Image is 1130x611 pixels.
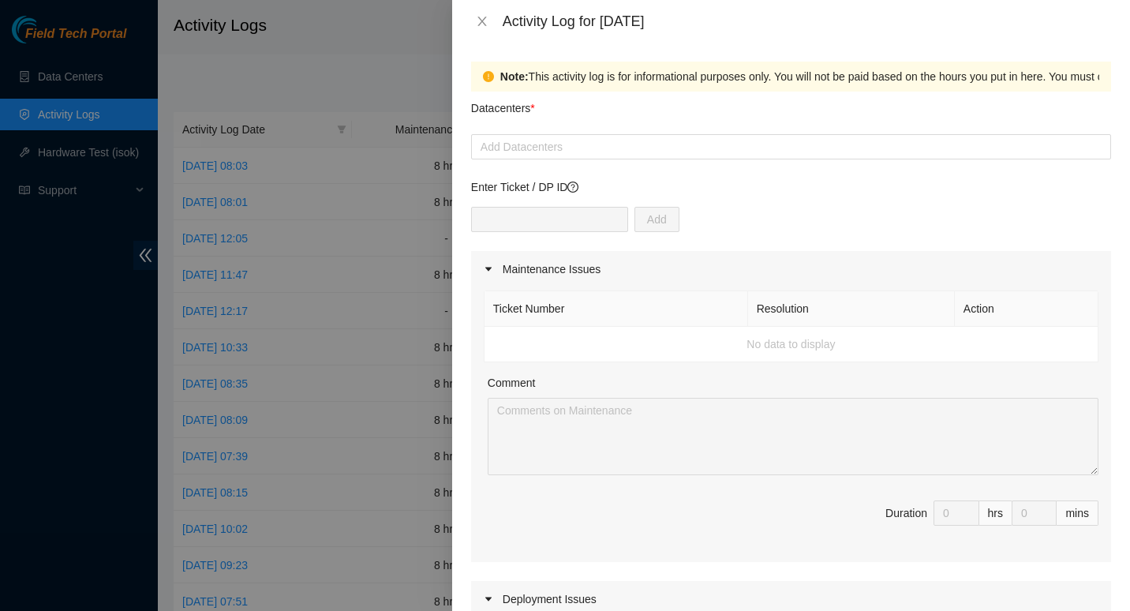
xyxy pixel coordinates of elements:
[979,500,1012,526] div: hrs
[485,291,748,327] th: Ticket Number
[488,374,536,392] label: Comment
[567,182,578,193] span: question-circle
[634,207,679,232] button: Add
[471,251,1111,287] div: Maintenance Issues
[885,504,927,522] div: Duration
[476,15,488,28] span: close
[483,71,494,82] span: exclamation-circle
[484,264,493,274] span: caret-right
[488,398,1098,475] textarea: Comment
[471,178,1111,196] p: Enter Ticket / DP ID
[503,13,1111,30] div: Activity Log for [DATE]
[485,327,1098,362] td: No data to display
[500,68,529,85] strong: Note:
[955,291,1098,327] th: Action
[471,14,493,29] button: Close
[748,291,955,327] th: Resolution
[1057,500,1098,526] div: mins
[484,594,493,604] span: caret-right
[471,92,535,117] p: Datacenters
